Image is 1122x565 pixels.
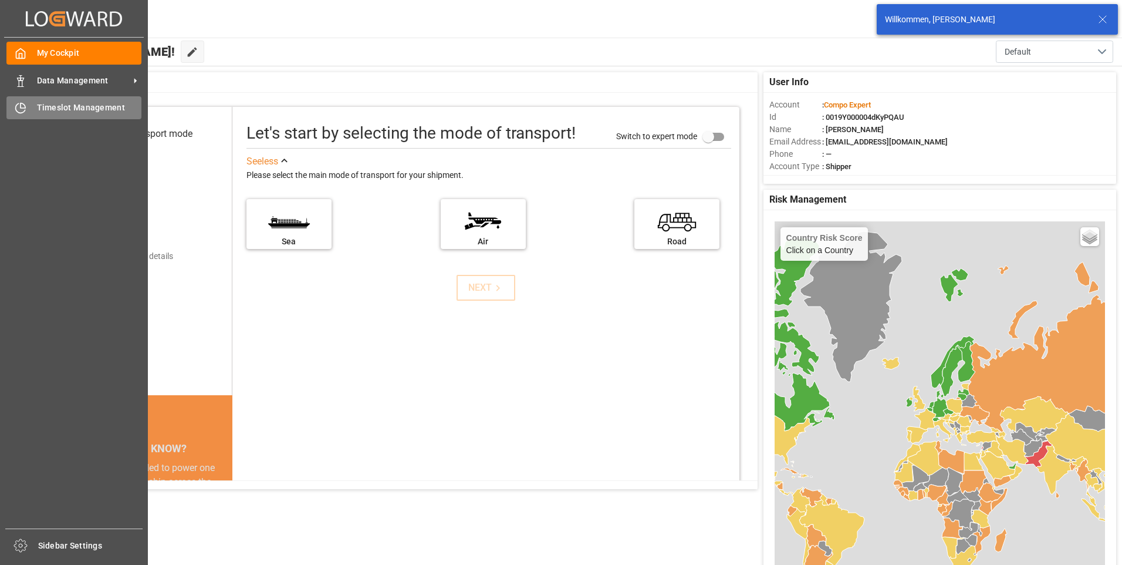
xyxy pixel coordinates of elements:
span: Hello [PERSON_NAME]! [49,41,175,63]
span: : — [822,150,832,159]
span: Email Address [769,136,822,148]
span: Account [769,99,822,111]
div: Road [640,236,714,248]
span: My Cockpit [37,47,142,59]
div: Air [447,236,520,248]
span: Account Type [769,160,822,173]
span: Risk Management [769,193,846,207]
span: Default [1005,46,1031,58]
span: : [822,100,871,109]
div: Add shipping details [100,250,173,263]
a: Timeslot Management [6,96,141,119]
div: Click on a Country [786,233,863,255]
button: next slide / item [216,461,232,560]
div: See less [246,154,278,169]
div: Please select the main mode of transport for your shipment. [246,169,731,183]
div: Sea [252,236,326,248]
span: Phone [769,148,822,160]
div: NEXT [468,281,504,295]
span: Name [769,123,822,136]
button: open menu [996,41,1113,63]
div: Willkommen, [PERSON_NAME] [885,14,1087,26]
span: Timeslot Management [37,102,142,114]
h4: Country Risk Score [786,233,863,243]
span: : [PERSON_NAME] [822,125,884,134]
span: : Shipper [822,162,851,171]
span: Id [769,111,822,123]
span: Compo Expert [824,100,871,109]
div: Let's start by selecting the mode of transport! [246,121,576,146]
button: NEXT [457,275,515,301]
span: : [EMAIL_ADDRESS][DOMAIN_NAME] [822,137,948,146]
span: Switch to expert mode [616,131,697,140]
span: User Info [769,75,809,89]
span: Data Management [37,75,130,87]
a: My Cockpit [6,42,141,65]
a: Layers [1080,227,1099,246]
span: Sidebar Settings [38,540,143,552]
span: : 0019Y000004dKyPQAU [822,113,904,122]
